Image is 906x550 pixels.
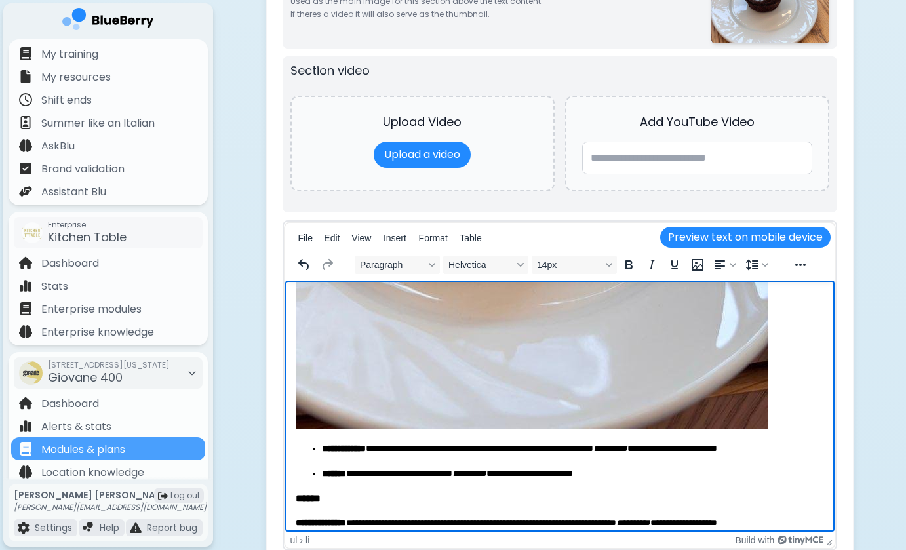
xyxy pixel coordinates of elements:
p: My training [41,47,98,62]
p: Help [100,522,119,534]
p: Settings [35,522,72,534]
span: Log out [170,490,200,501]
p: Dashboard [41,256,99,271]
p: AskBlu [41,138,75,154]
span: Format [419,233,448,243]
button: Block Paragraph [355,256,440,274]
span: Paragraph [360,260,424,270]
img: file icon [19,325,32,338]
img: file icon [19,93,32,106]
img: file icon [19,442,32,456]
h3: Upload Video [307,113,538,131]
button: Reveal or hide additional toolbar items [789,256,812,274]
button: Redo [316,256,338,274]
img: file icon [19,162,32,175]
h3: Add YouTube Video [582,113,812,131]
p: Summer like an Italian [41,115,155,131]
p: My resources [41,69,111,85]
img: file icon [19,139,32,152]
span: 14px [537,260,601,270]
p: Section video [290,62,370,80]
img: logout [158,491,168,501]
img: file icon [83,522,94,534]
span: Giovane 400 [48,369,123,385]
img: file icon [19,465,32,479]
p: Dashboard [41,396,99,412]
img: file icon [19,116,32,129]
div: ul [290,535,298,545]
img: file icon [19,397,32,410]
span: Edit [324,233,340,243]
button: Bold [618,256,640,274]
img: file icon [19,302,32,315]
p: Assistant Blu [41,184,106,200]
button: Insert/edit image [686,256,709,274]
p: Brand validation [41,161,125,177]
button: Preview text on mobile device [660,227,831,248]
button: Undo [293,256,315,274]
p: [PERSON_NAME] [PERSON_NAME] [14,489,207,501]
p: Alerts & stats [41,419,111,435]
img: company thumbnail [22,222,43,243]
p: Enterprise modules [41,302,142,317]
div: Press the Up and Down arrow keys to resize the editor. [826,534,833,546]
img: file icon [19,70,32,83]
img: file icon [19,279,32,292]
span: Enterprise [48,220,127,230]
img: file icon [19,256,32,269]
img: file icon [18,522,30,534]
span: Table [460,233,481,243]
img: company thumbnail [19,361,43,385]
p: Stats [41,279,68,294]
div: li [305,535,309,545]
span: View [351,233,371,243]
p: Enterprise knowledge [41,324,154,340]
button: Font Helvetica [443,256,528,274]
label: Upload a video [374,142,471,168]
span: Helvetica [448,260,513,270]
button: Font size 14px [532,256,617,274]
img: file icon [19,185,32,198]
p: Location knowledge [41,465,144,481]
span: File [298,233,313,243]
div: › [300,535,303,545]
img: file icon [19,420,32,433]
img: company logo [62,8,154,35]
img: file icon [19,47,32,60]
p: [PERSON_NAME][EMAIL_ADDRESS][DOMAIN_NAME] [14,502,207,513]
button: Line height [741,256,773,274]
span: Insert [384,233,406,243]
button: Alignment left [709,256,741,274]
span: [STREET_ADDRESS][US_STATE] [48,360,170,370]
p: If theres a video it will also serve as the thumbnail. [290,9,543,20]
a: Build with TinyMCE [735,535,823,545]
button: Italic [640,256,663,274]
span: Kitchen Table [48,229,127,245]
button: Underline [663,256,686,274]
img: file icon [130,522,142,534]
p: Report bug [147,522,197,534]
p: Modules & plans [41,442,125,458]
p: Shift ends [41,92,92,108]
iframe: Rich Text Area [285,281,835,532]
